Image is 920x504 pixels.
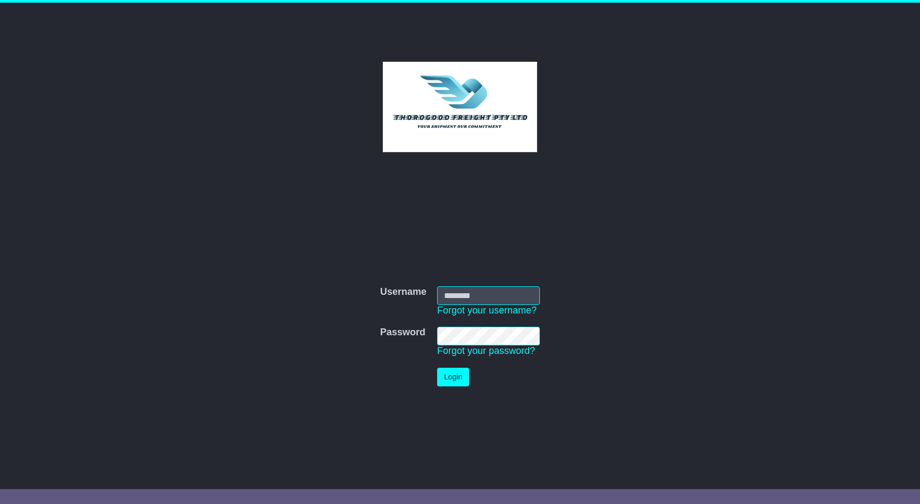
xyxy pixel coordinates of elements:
label: Username [380,286,426,298]
img: Thorogood Freight Pty Ltd [383,62,538,152]
button: Login [437,368,469,386]
label: Password [380,327,425,338]
a: Forgot your username? [437,305,537,316]
a: Forgot your password? [437,345,535,356]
